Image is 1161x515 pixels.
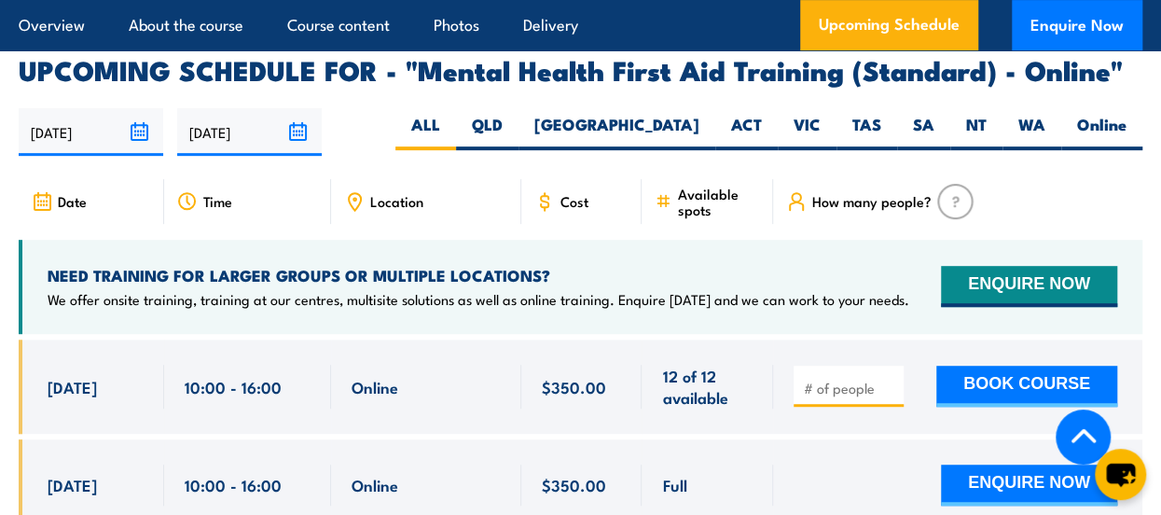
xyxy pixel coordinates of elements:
span: Date [58,193,87,209]
label: ACT [715,114,778,150]
span: Time [203,193,232,209]
span: Online [352,376,398,397]
label: VIC [778,114,836,150]
span: 10:00 - 16:00 [185,474,282,495]
h2: UPCOMING SCHEDULE FOR - "Mental Health First Aid Training (Standard) - Online" [19,57,1142,81]
span: [DATE] [48,376,97,397]
p: We offer onsite training, training at our centres, multisite solutions as well as online training... [48,290,909,309]
label: QLD [456,114,518,150]
span: $350.00 [542,474,606,495]
label: [GEOGRAPHIC_DATA] [518,114,715,150]
input: To date [177,108,322,156]
span: How many people? [812,193,932,209]
input: # of people [804,379,897,397]
label: TAS [836,114,897,150]
span: [DATE] [48,474,97,495]
label: NT [950,114,1002,150]
label: SA [897,114,950,150]
h4: NEED TRAINING FOR LARGER GROUPS OR MULTIPLE LOCATIONS? [48,265,909,285]
input: From date [19,108,163,156]
span: Online [352,474,398,495]
span: Available spots [678,186,760,217]
button: ENQUIRE NOW [941,465,1117,506]
button: BOOK COURSE [936,366,1117,407]
span: $350.00 [542,376,606,397]
label: ALL [395,114,456,150]
span: 12 of 12 available [662,365,752,409]
span: Location [370,193,423,209]
label: WA [1002,114,1061,150]
span: Cost [560,193,588,209]
button: ENQUIRE NOW [941,266,1117,307]
button: chat-button [1095,449,1146,500]
label: Online [1061,114,1142,150]
span: 10:00 - 16:00 [185,376,282,397]
span: Full [662,474,686,495]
